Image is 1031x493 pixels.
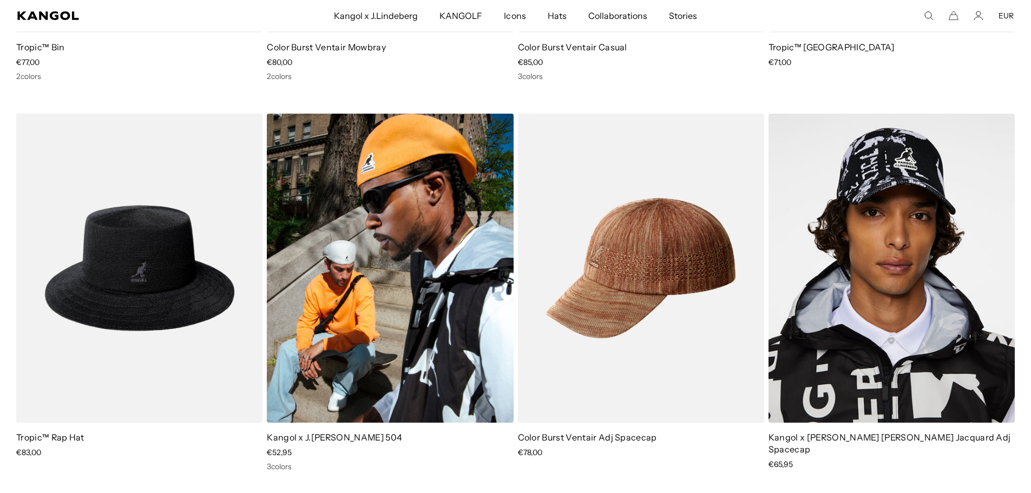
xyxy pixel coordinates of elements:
a: Color Burst Ventair Adj Spacecap [518,432,657,443]
a: Tropic™ [GEOGRAPHIC_DATA] [769,42,895,52]
a: Kangol [17,11,221,20]
span: €77,00 [16,57,40,67]
div: 3 colors [518,71,764,81]
a: Tropic™ Rap Hat [16,432,84,443]
span: €71,00 [769,57,791,67]
a: Color Burst Ventair Mowbray [267,42,386,52]
span: €65,95 [769,459,793,469]
a: Kangol x J.[PERSON_NAME] 504 [267,432,402,443]
a: Account [974,11,983,21]
button: EUR [999,11,1014,21]
div: 2 colors [16,71,262,81]
span: €78,00 [518,448,542,457]
span: €52,95 [267,448,292,457]
img: Tropic™ Rap Hat [16,114,262,423]
img: Kangol x J.Lindeberg Douglas 504 [267,114,513,423]
span: €83,00 [16,448,41,457]
div: 3 colors [267,462,513,471]
button: Cart [949,11,958,21]
img: Kangol x J.Lindeberg Cooper Jacquard Adj Spacecap [769,114,1015,423]
a: Tropic™ Bin [16,42,65,52]
summary: Search here [924,11,934,21]
span: €85,00 [518,57,543,67]
a: Kangol x [PERSON_NAME] [PERSON_NAME] Jacquard Adj Spacecap [769,432,1011,455]
a: Color Burst Ventair Casual [518,42,627,52]
div: 2 colors [267,71,513,81]
span: €80,00 [267,57,292,67]
img: Color Burst Ventair Adj Spacecap [518,114,764,423]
